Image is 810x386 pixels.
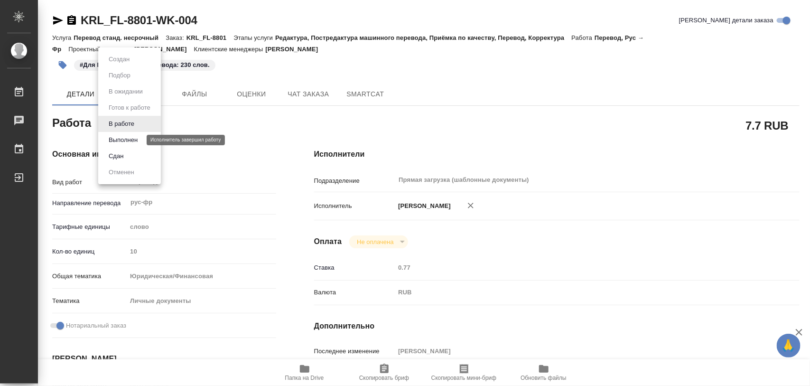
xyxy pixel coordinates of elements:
[106,70,133,81] button: Подбор
[106,135,140,145] button: Выполнен
[106,54,132,65] button: Создан
[106,86,146,97] button: В ожидании
[106,151,126,161] button: Сдан
[106,103,153,113] button: Готов к работе
[106,167,137,178] button: Отменен
[106,119,137,129] button: В работе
